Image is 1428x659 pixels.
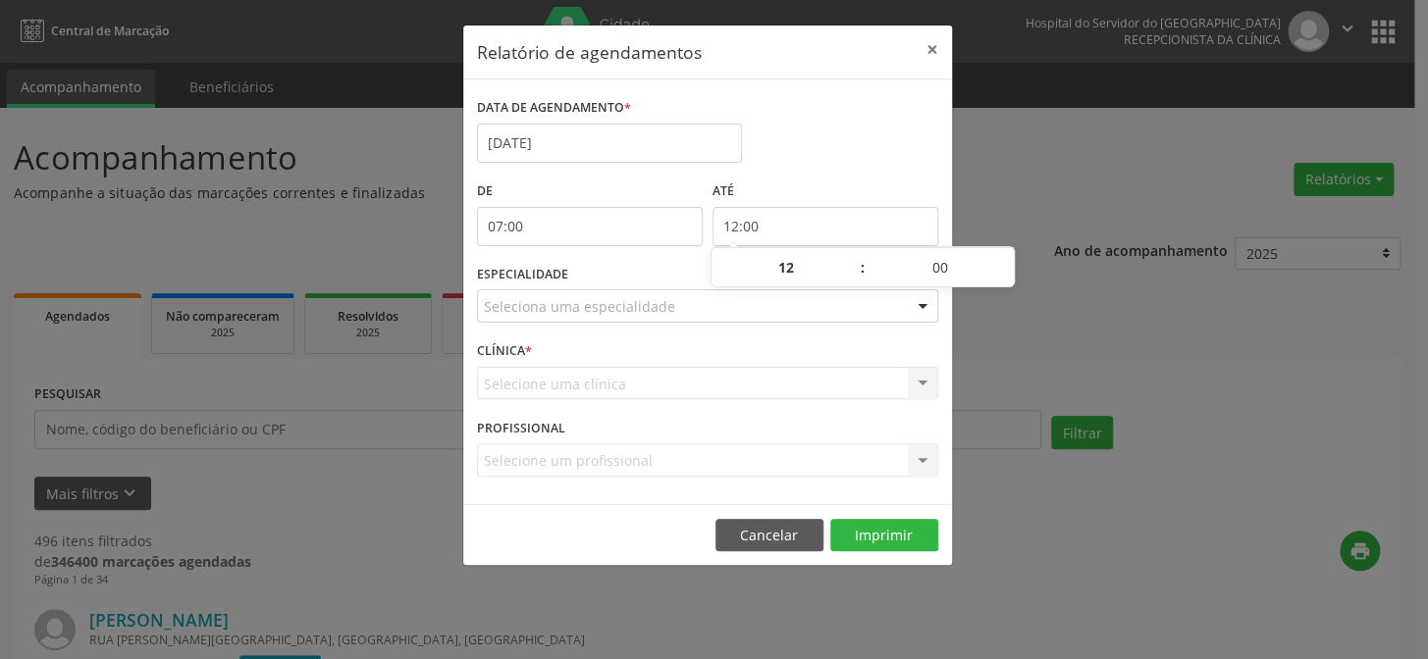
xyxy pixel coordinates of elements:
[477,336,532,367] label: CLÍNICA
[484,296,675,317] span: Seleciona uma especialidade
[477,260,568,290] label: ESPECIALIDADE
[477,177,703,207] label: De
[713,177,938,207] label: ATÉ
[477,93,631,124] label: DATA DE AGENDAMENTO
[713,207,938,246] input: Selecione o horário final
[913,25,952,74] button: Close
[860,248,866,287] span: :
[830,519,938,552] button: Imprimir
[477,124,742,163] input: Selecione uma data ou intervalo
[477,207,703,246] input: Selecione o horário inicial
[477,413,565,443] label: PROFISSIONAL
[477,39,702,65] h5: Relatório de agendamentos
[866,248,1014,287] input: Minute
[715,519,823,552] button: Cancelar
[712,248,860,287] input: Hour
